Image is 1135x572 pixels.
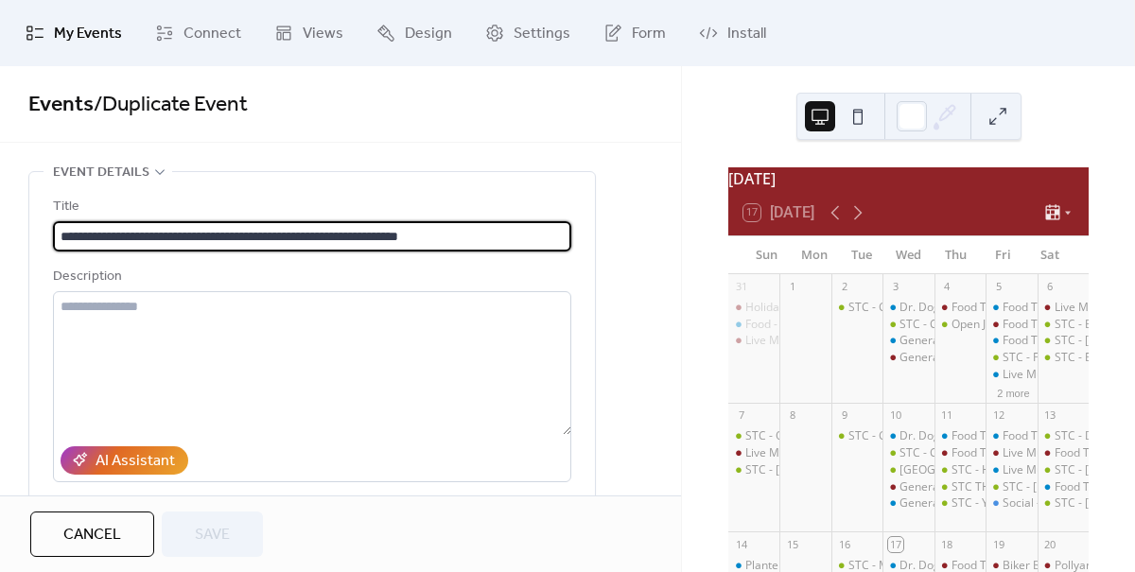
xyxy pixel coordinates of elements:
[54,23,122,45] span: My Events
[986,495,1037,511] div: Social - Magician Pat Flanagan @ Fri Sep 12, 2025 8pm - 10:30pm (CDT)
[882,428,934,444] div: Dr. Dog’s Food Truck - Roselle @ Weekly from 6pm to 9pm
[632,23,666,45] span: Form
[94,84,248,126] span: / Duplicate Event
[831,300,882,316] div: STC - General Knowledge Trivia @ Tue Sep 2, 2025 7pm - 9pm (CDT)
[303,23,343,45] span: Views
[791,236,838,274] div: Mon
[743,236,791,274] div: Sun
[745,300,994,316] div: Holiday Taproom Hours 12pm -10pm @ [DATE]
[940,537,954,551] div: 18
[882,333,934,349] div: General Knowledge - Roselle @ Wed Sep 3, 2025 7pm - 9pm (CDT)
[745,333,1044,349] div: Live Music - [PERSON_NAME] @ [DATE] 2pm - 5pm (CDT)
[837,280,851,294] div: 2
[63,524,121,546] span: Cancel
[589,8,680,59] a: Form
[53,266,567,288] div: Description
[934,428,986,444] div: Food Truck - Dr Dogs - Roselle @ Thu Sep 11, 2025 5pm - 9pm (CDT)
[940,408,954,423] div: 11
[940,280,954,294] div: 4
[991,408,1005,423] div: 12
[934,479,986,495] div: STC THEME NIGHT - YACHT ROCK @ Thu Sep 11, 2025 6pm - 10pm (CDT)
[1038,462,1089,478] div: STC - Billy Denton @ Sat Sep 13, 2025 2pm - 5pm (CDT)
[831,428,882,444] div: STC - General Knowledge Trivia @ Tue Sep 9, 2025 7pm - 9pm (CDT)
[837,408,851,423] div: 9
[1026,236,1074,274] div: Sat
[745,428,1048,444] div: STC - Outdoor Doggie Dining class @ 1pm - 2:30pm (CDT)
[745,317,1055,333] div: Food - Good Stuff Eats - Roselle @ [DATE] 1pm - 4pm (CDT)
[53,162,149,184] span: Event details
[1038,333,1089,349] div: STC - Terry Byrne @ Sat Sep 6, 2025 2pm - 5pm (CDT)
[888,408,902,423] div: 10
[986,462,1037,478] div: Live Music - JD Kostyk - Roselle @ Fri Sep 12, 2025 7pm - 10pm (CDT)
[888,280,902,294] div: 3
[991,537,1005,551] div: 19
[986,479,1037,495] div: STC - Warren Douglas Band @ Fri Sep 12, 2025 7pm - 10pm (CDT)
[882,350,934,366] div: General Knowledge Trivia - Lemont @ Wed Sep 3, 2025 7pm - 9pm (CDT)
[986,350,1037,366] div: STC - Four Ds BBQ @ Fri Sep 5, 2025 5pm - 9pm (CDT)
[986,333,1037,349] div: Food Truck- Uncle Cams Sandwiches - Roselle @ Fri Sep 5, 2025 5pm - 9pm (CDT)
[838,236,885,274] div: Tue
[183,23,241,45] span: Connect
[30,511,154,557] button: Cancel
[405,23,452,45] span: Design
[885,236,933,274] div: Wed
[882,445,934,461] div: STC - Charity Bike Ride with Sammy's Bikes @ Weekly from 6pm to 7:30pm on Wednesday from Wed May ...
[837,537,851,551] div: 16
[934,445,986,461] div: Food Truck - Tacos Los Jarochitos - Lemont @ Thu Sep 11, 2025 5pm - 9pm (CDT)
[934,495,986,511] div: STC - Yacht Rockettes @ Thu Sep 11, 2025 7pm - 10pm (CDT)
[986,300,1037,316] div: Food Truck - Koris Koop -Roselle @ Fri Sep 5, 2025 5pm - 9pm (CDT)
[727,23,766,45] span: Install
[96,450,175,473] div: AI Assistant
[934,317,986,333] div: Open Jam with Sam Wyatt @ STC @ Thu Sep 4, 2025 7pm - 11pm (CDT)
[1038,428,1089,444] div: STC - Dark Horse Grill @ Sat Sep 13, 2025 1pm - 5pm (CDT)
[728,445,779,461] div: Live Music - Dylan Raymond - Lemont @ Sun Sep 7, 2025 2pm - 4pm (CDT)
[260,8,358,59] a: Views
[1038,350,1089,366] div: STC - EXHALE @ Sat Sep 6, 2025 7pm - 10pm (CDT)
[1038,317,1089,333] div: STC - Brew Town Bites @ Sat Sep 6, 2025 2pm - 7pm (CDT)
[785,537,799,551] div: 15
[986,428,1037,444] div: Food Truck - Da Wing Wagon/ Launch party - Roselle @ Fri Sep 12, 2025 5pm - 9pm (CDT)
[934,300,986,316] div: Food Truck - Tacos Los Jarochitos - Lemont @ Thu Sep 4, 2025 5pm - 9pm (CDT)
[514,23,570,45] span: Settings
[362,8,466,59] a: Design
[728,333,779,349] div: Live Music - Shawn Salmon - Lemont @ Sun Aug 31, 2025 2pm - 5pm (CDT)
[728,462,779,478] div: STC - Hunt House Creative Arts Center Adult Band Showcase @ Sun Sep 7, 2025 5pm - 7pm (CDT)STC - ...
[28,84,94,126] a: Events
[141,8,255,59] a: Connect
[1043,537,1057,551] div: 20
[61,446,188,475] button: AI Assistant
[1038,445,1089,461] div: Food Truck - Happy Times - Lemont @ Sat Sep 13, 2025 2pm - 6pm (CDT)
[882,479,934,495] div: General Knowledge Trivia - Lemont @ Wed Sep 10, 2025 7pm - 9pm (CDT)
[728,317,779,333] div: Food - Good Stuff Eats - Roselle @ Sun Aug 31, 2025 1pm - 4pm (CDT)
[728,428,779,444] div: STC - Outdoor Doggie Dining class @ 1pm - 2:30pm (CDT)
[1043,408,1057,423] div: 13
[888,537,902,551] div: 17
[734,280,748,294] div: 31
[986,445,1037,461] div: Live Music - Dan Colles - Lemont @ Fri Sep 12, 2025 7pm - 10pm (CDT)
[882,300,934,316] div: Dr. Dog’s Food Truck - Roselle @ Weekly from 6pm to 9pm
[934,462,986,478] div: STC - Happy Lobster @ Thu Sep 11, 2025 5pm - 9pm (CDT)
[785,408,799,423] div: 8
[728,167,1089,190] div: [DATE]
[882,495,934,511] div: General Knowledge Trivia - Roselle @ Wed Sep 10, 2025 7pm - 9pm (CDT)
[989,384,1037,400] button: 2 more
[745,445,1044,461] div: Live Music - [PERSON_NAME] @ [DATE] 2pm - 4pm (CDT)
[734,537,748,551] div: 14
[882,317,934,333] div: STC - Charity Bike Ride with Sammy's Bikes @ Weekly from 6pm to 7:30pm on Wednesday from Wed May ...
[986,317,1037,333] div: Food Truck - Pizza 750 - Lemont @ Fri Sep 5, 2025 5pm - 9pm (CDT)
[979,236,1026,274] div: Fri
[685,8,780,59] a: Install
[53,196,567,218] div: Title
[1038,300,1089,316] div: Live Music- InFunktious Duo - Lemont @ Sat Sep 6, 2025 2pm - 5pm (CDT)
[1038,495,1089,511] div: STC - Matt Keen Band @ Sat Sep 13, 2025 7pm - 10pm (CDT)
[785,280,799,294] div: 1
[11,8,136,59] a: My Events
[1038,479,1089,495] div: Food Truck - Chuck’s Wood Fired Pizza - Roselle @ Sat Sep 13, 2025 5pm - 8pm (CST)
[986,367,1037,383] div: Live Music - Billy Denton - Roselle @ Fri Sep 5, 2025 7pm - 10pm (CDT)
[991,280,1005,294] div: 5
[882,462,934,478] div: STC - Stadium Street Eats @ Wed Sep 10, 2025 6pm - 9pm (CDT)
[728,300,779,316] div: Holiday Taproom Hours 12pm -10pm @ Sun Aug 31, 2025
[1043,280,1057,294] div: 6
[471,8,585,59] a: Settings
